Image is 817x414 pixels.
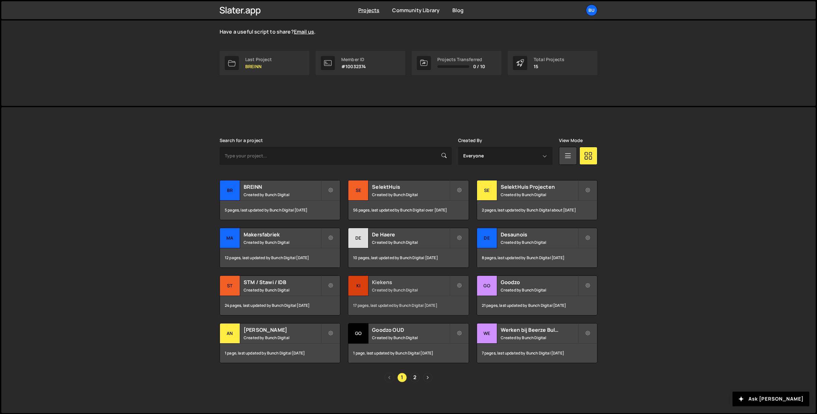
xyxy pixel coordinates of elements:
[473,64,485,69] span: 0 / 10
[348,323,368,344] div: Go
[732,392,809,406] button: Ask [PERSON_NAME]
[586,4,597,16] a: Bu
[348,180,368,201] div: Se
[501,192,578,197] small: Created by Bunch Digital
[220,296,340,315] div: 24 pages, last updated by Bunch Digital [DATE]
[341,57,366,62] div: Member ID
[372,279,449,286] h2: Kiekens
[501,335,578,340] small: Created by Bunch Digital
[477,275,597,315] a: Go Goodzo Created by Bunch Digital 21 pages, last updated by Bunch Digital [DATE]
[501,287,578,293] small: Created by Bunch Digital
[348,344,468,363] div: 1 page, last updated by Bunch Digital [DATE]
[220,275,340,315] a: ST STM / Stawi / IDB Created by Bunch Digital 24 pages, last updated by Bunch Digital [DATE]
[534,57,564,62] div: Total Projects
[220,276,240,296] div: ST
[477,201,597,220] div: 2 pages, last updated by Bunch Digital about [DATE]
[244,240,321,245] small: Created by Bunch Digital
[220,228,240,248] div: Ma
[348,248,468,267] div: 10 pages, last updated by Bunch Digital [DATE]
[477,228,497,248] div: De
[220,51,309,75] a: Last Project BREINN
[348,275,469,315] a: Ki Kiekens Created by Bunch Digital 17 pages, last updated by Bunch Digital [DATE]
[477,228,597,268] a: De Desaunois Created by Bunch Digital 8 pages, last updated by Bunch Digital [DATE]
[294,28,314,35] a: Email us
[501,183,578,190] h2: SelektHuis Projecten
[244,326,321,333] h2: [PERSON_NAME]
[501,279,578,286] h2: Goodzo
[220,323,240,344] div: An
[372,240,449,245] small: Created by Bunch Digital
[501,326,578,333] h2: Werken bij Beerze Bulten
[245,64,272,69] p: BREINN
[220,180,340,220] a: BR BREINN Created by Bunch Digital 5 pages, last updated by Bunch Digital [DATE]
[348,228,368,248] div: De
[220,201,340,220] div: 5 pages, last updated by Bunch Digital [DATE]
[372,326,449,333] h2: Goodzo OUD
[244,279,321,286] h2: STM / Stawi / IDB
[348,323,469,363] a: Go Goodzo OUD Created by Bunch Digital 1 page, last updated by Bunch Digital [DATE]
[244,287,321,293] small: Created by Bunch Digital
[410,373,420,382] a: Page 2
[452,7,464,14] a: Blog
[392,7,440,14] a: Community Library
[341,64,366,69] p: #10032374
[501,240,578,245] small: Created by Bunch Digital
[372,192,449,197] small: Created by Bunch Digital
[501,231,578,238] h2: Desaunois
[477,180,597,220] a: Se SelektHuis Projecten Created by Bunch Digital 2 pages, last updated by Bunch Digital about [DATE]
[477,323,597,363] a: We Werken bij Beerze Bulten Created by Bunch Digital 7 pages, last updated by Bunch Digital [DATE]
[372,335,449,340] small: Created by Bunch Digital
[220,344,340,363] div: 1 page, last updated by Bunch Digital [DATE]
[477,276,497,296] div: Go
[348,296,468,315] div: 17 pages, last updated by Bunch Digital [DATE]
[477,296,597,315] div: 21 pages, last updated by Bunch Digital [DATE]
[220,228,340,268] a: Ma Makersfabriek Created by Bunch Digital 12 pages, last updated by Bunch Digital [DATE]
[437,57,485,62] div: Projects Transferred
[559,138,583,143] label: View Mode
[534,64,564,69] p: 15
[477,248,597,267] div: 8 pages, last updated by Bunch Digital [DATE]
[348,228,469,268] a: De De Haere Created by Bunch Digital 10 pages, last updated by Bunch Digital [DATE]
[244,183,321,190] h2: BREINN
[245,57,272,62] div: Last Project
[477,180,497,201] div: Se
[477,323,497,344] div: We
[423,373,433,382] a: Next page
[220,180,240,201] div: BR
[348,276,368,296] div: Ki
[244,231,321,238] h2: Makersfabriek
[358,7,379,14] a: Projects
[477,344,597,363] div: 7 pages, last updated by Bunch Digital [DATE]
[220,7,450,36] p: The is live and growing. Explore the curated scripts to solve common Webflow issues with JavaScri...
[458,138,482,143] label: Created By
[348,180,469,220] a: Se SelektHuis Created by Bunch Digital 56 pages, last updated by Bunch Digital over [DATE]
[244,192,321,197] small: Created by Bunch Digital
[348,201,468,220] div: 56 pages, last updated by Bunch Digital over [DATE]
[372,231,449,238] h2: De Haere
[220,147,452,165] input: Type your project...
[372,183,449,190] h2: SelektHuis
[372,287,449,293] small: Created by Bunch Digital
[244,335,321,340] small: Created by Bunch Digital
[220,373,597,382] div: Pagination
[220,138,263,143] label: Search for a project
[220,323,340,363] a: An [PERSON_NAME] Created by Bunch Digital 1 page, last updated by Bunch Digital [DATE]
[220,248,340,267] div: 12 pages, last updated by Bunch Digital [DATE]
